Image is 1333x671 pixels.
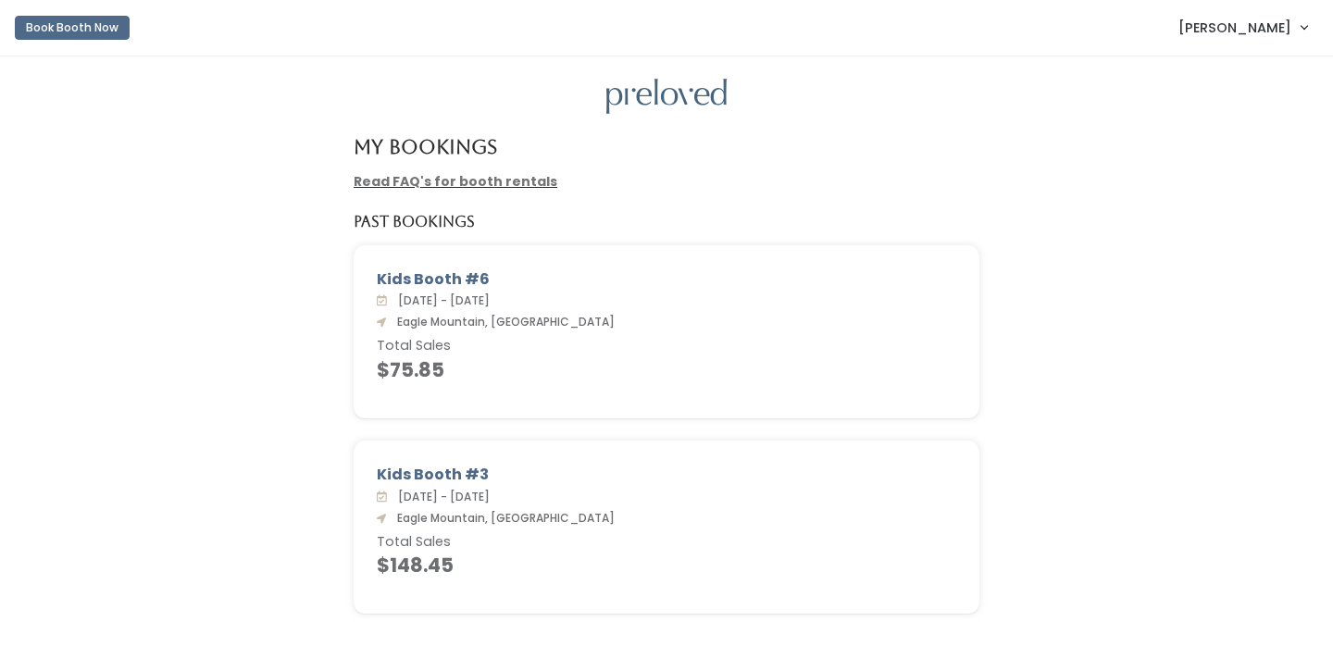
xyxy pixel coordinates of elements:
[390,314,615,329] span: Eagle Mountain, [GEOGRAPHIC_DATA]
[354,136,497,157] h4: My Bookings
[15,16,130,40] button: Book Booth Now
[1160,7,1326,47] a: [PERSON_NAME]
[390,510,615,526] span: Eagle Mountain, [GEOGRAPHIC_DATA]
[354,214,475,230] h5: Past Bookings
[377,268,956,291] div: Kids Booth #6
[377,554,956,576] h4: $148.45
[1178,18,1291,38] span: [PERSON_NAME]
[377,339,956,354] h6: Total Sales
[391,292,490,308] span: [DATE] - [DATE]
[377,535,956,550] h6: Total Sales
[391,489,490,504] span: [DATE] - [DATE]
[15,7,130,48] a: Book Booth Now
[354,172,557,191] a: Read FAQ's for booth rentals
[377,359,956,380] h4: $75.85
[377,464,956,486] div: Kids Booth #3
[606,79,727,115] img: preloved logo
